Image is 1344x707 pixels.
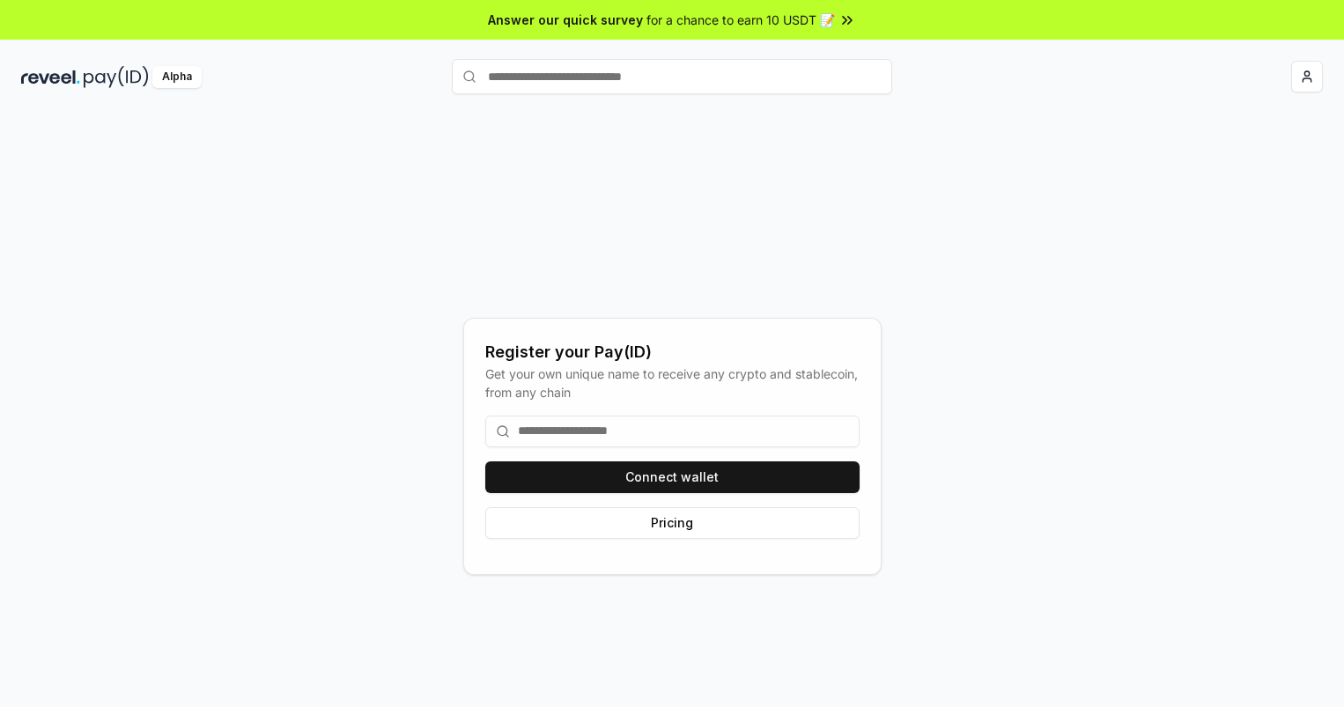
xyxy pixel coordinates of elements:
button: Connect wallet [485,461,860,493]
div: Register your Pay(ID) [485,340,860,365]
button: Pricing [485,507,860,539]
div: Alpha [152,66,202,88]
div: Get your own unique name to receive any crypto and stablecoin, from any chain [485,365,860,401]
img: reveel_dark [21,66,80,88]
span: Answer our quick survey [488,11,643,29]
img: pay_id [84,66,149,88]
span: for a chance to earn 10 USDT 📝 [646,11,835,29]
